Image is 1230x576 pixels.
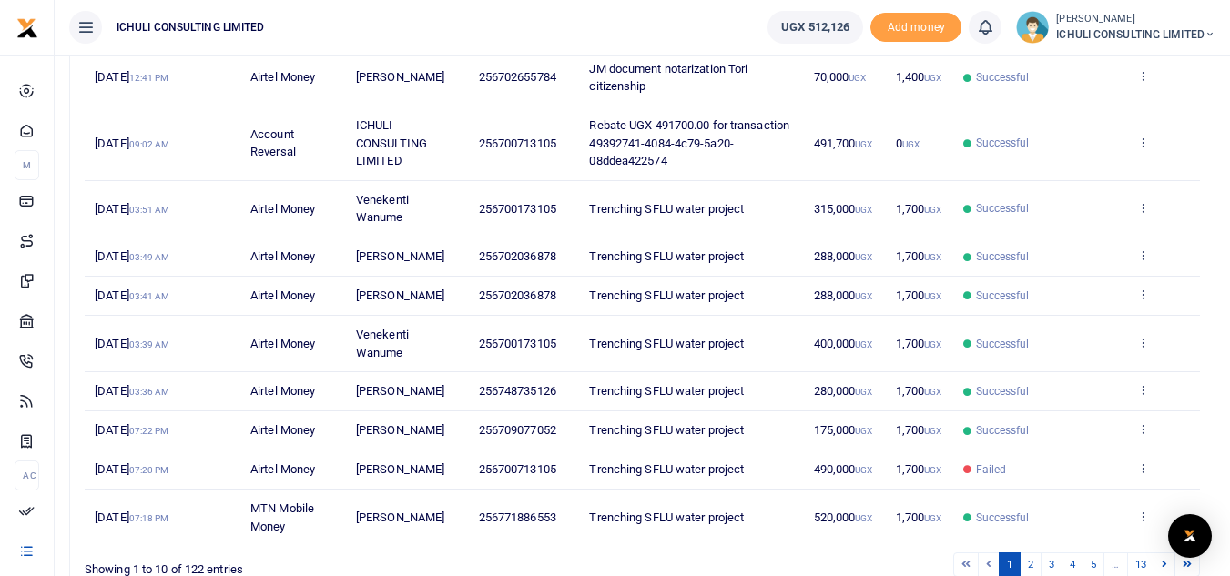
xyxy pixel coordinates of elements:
small: UGX [849,73,866,83]
span: Trenching SFLU water project [589,337,744,350]
small: UGX [855,291,872,301]
span: Trenching SFLU water project [589,462,744,476]
small: 09:02 AM [129,139,170,149]
li: Wallet ballance [760,11,870,44]
span: 256702655784 [479,70,556,84]
span: Successful [976,510,1030,526]
img: profile-user [1016,11,1049,44]
span: 1,700 [896,202,942,216]
span: Successful [976,383,1030,399]
span: Trenching SFLU water project [589,202,744,216]
span: 288,000 [814,288,873,302]
span: [DATE] [95,510,168,524]
span: 175,000 [814,423,873,437]
span: Successful [976,422,1030,439]
span: [DATE] [95,337,169,350]
span: Airtel Money [250,70,315,84]
small: UGX [924,73,941,83]
span: Successful [976,69,1030,86]
span: 256709077052 [479,423,556,437]
span: Trenching SFLU water project [589,288,744,302]
span: 256700173105 [479,202,556,216]
span: 1,700 [896,337,942,350]
small: UGX [924,339,941,349]
span: 256702036878 [479,288,556,302]
span: [PERSON_NAME] [356,423,444,437]
span: 0 [896,136,920,150]
span: 70,000 [814,70,867,84]
span: [DATE] [95,249,169,263]
span: Add money [870,13,961,43]
span: 1,700 [896,288,942,302]
span: ICHULI CONSULTING LIMITED [109,19,272,35]
span: 490,000 [814,462,873,476]
span: [PERSON_NAME] [356,249,444,263]
small: UGX [924,465,941,475]
small: UGX [924,205,941,215]
span: ICHULI CONSULTING LIMITED [356,118,427,167]
span: 256700173105 [479,337,556,350]
small: UGX [902,139,920,149]
span: JM document notarization Tori citizenship [589,62,747,94]
span: ICHULI CONSULTING LIMITED [1056,26,1215,43]
span: Venekenti Wanume [356,328,409,359]
small: UGX [855,387,872,397]
span: [DATE] [95,202,169,216]
small: 12:41 PM [129,73,169,83]
small: UGX [855,205,872,215]
small: 03:41 AM [129,291,170,301]
span: Airtel Money [250,423,315,437]
span: Successful [976,200,1030,217]
span: 1,700 [896,384,942,398]
small: 03:51 AM [129,205,170,215]
li: Ac [15,460,39,490]
small: UGX [855,465,872,475]
small: 07:20 PM [129,465,169,475]
a: logo-small logo-large logo-large [16,20,38,34]
span: Airtel Money [250,462,315,476]
small: 07:22 PM [129,426,169,436]
small: UGX [924,291,941,301]
small: UGX [924,513,941,523]
span: 491,700 [814,136,873,150]
span: [PERSON_NAME] [356,510,444,524]
small: UGX [855,252,872,262]
small: 07:18 PM [129,513,169,523]
span: Successful [976,288,1030,304]
span: Trenching SFLU water project [589,249,744,263]
span: 256700713105 [479,462,556,476]
span: Successful [976,135,1030,151]
li: Toup your wallet [870,13,961,43]
span: [PERSON_NAME] [356,384,444,398]
a: UGX 512,126 [767,11,863,44]
small: UGX [924,252,941,262]
span: Trenching SFLU water project [589,384,744,398]
span: [DATE] [95,462,168,476]
span: [DATE] [95,423,168,437]
small: UGX [855,513,872,523]
span: UGX 512,126 [781,18,849,36]
span: [DATE] [95,288,169,302]
small: UGX [924,426,941,436]
a: Add money [870,19,961,33]
span: Trenching SFLU water project [589,423,744,437]
span: 520,000 [814,510,873,524]
span: 288,000 [814,249,873,263]
li: M [15,150,39,180]
span: Failed [976,461,1007,478]
img: logo-small [16,17,38,39]
span: Trenching SFLU water project [589,510,744,524]
span: Airtel Money [250,249,315,263]
small: UGX [924,387,941,397]
small: [PERSON_NAME] [1056,12,1215,27]
span: [DATE] [95,136,169,150]
span: Airtel Money [250,384,315,398]
span: Airtel Money [250,202,315,216]
span: [DATE] [95,70,168,84]
small: UGX [855,339,872,349]
span: 1,700 [896,249,942,263]
div: Open Intercom Messenger [1168,514,1212,558]
span: 1,700 [896,510,942,524]
span: 280,000 [814,384,873,398]
span: 1,700 [896,423,942,437]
